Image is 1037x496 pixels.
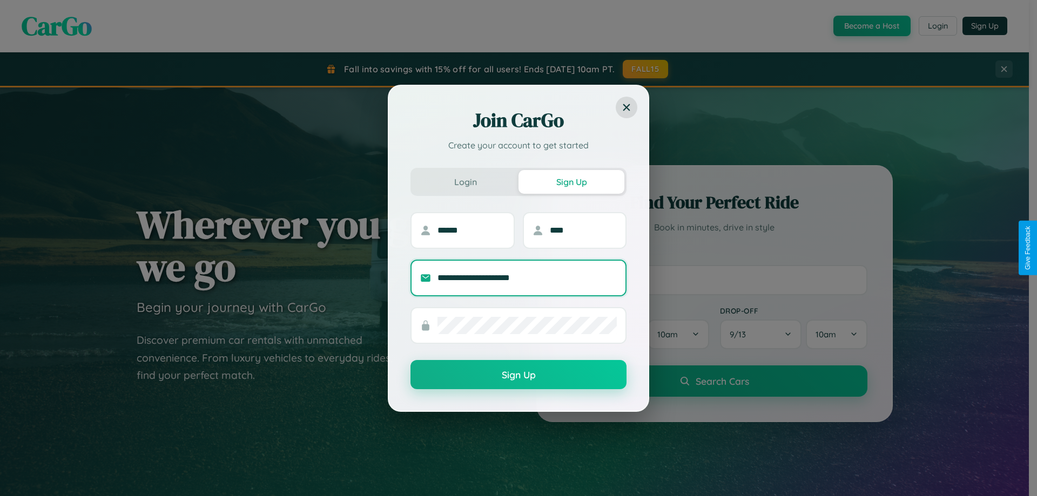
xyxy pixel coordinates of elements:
h2: Join CarGo [410,107,627,133]
button: Sign Up [410,360,627,389]
button: Sign Up [518,170,624,194]
div: Give Feedback [1024,226,1032,270]
p: Create your account to get started [410,139,627,152]
button: Login [413,170,518,194]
